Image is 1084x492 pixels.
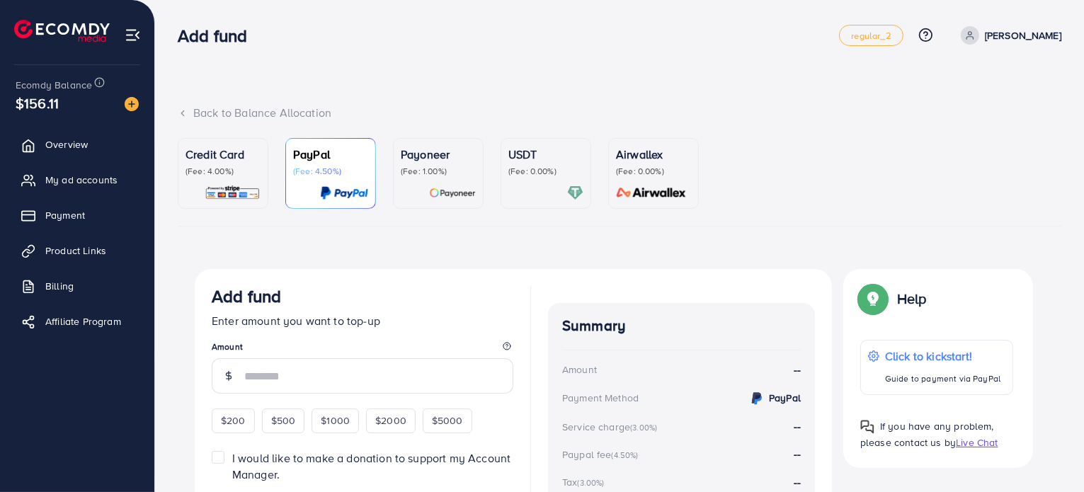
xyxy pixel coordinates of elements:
[1024,428,1073,481] iframe: Chat
[14,20,110,42] img: logo
[11,272,144,300] a: Billing
[839,25,903,46] a: regular_2
[186,166,261,177] p: (Fee: 4.00%)
[616,166,691,177] p: (Fee: 0.00%)
[212,312,513,329] p: Enter amount you want to top-up
[45,137,88,151] span: Overview
[16,78,92,92] span: Ecomdy Balance
[178,25,258,46] h3: Add fund
[293,146,368,163] p: PayPal
[562,317,801,335] h4: Summary
[955,26,1061,45] a: [PERSON_NAME]
[562,391,639,405] div: Payment Method
[860,419,994,450] span: If you have any problem, please contact us by
[985,27,1061,44] p: [PERSON_NAME]
[429,185,476,201] img: card
[271,413,296,428] span: $500
[401,146,476,163] p: Payoneer
[45,314,121,328] span: Affiliate Program
[885,348,1000,365] p: Click to kickstart!
[125,97,139,111] img: image
[11,307,144,336] a: Affiliate Program
[794,362,801,378] strong: --
[794,446,801,462] strong: --
[508,146,583,163] p: USDT
[897,290,927,307] p: Help
[432,413,463,428] span: $5000
[11,201,144,229] a: Payment
[562,447,643,462] div: Paypal fee
[851,31,891,40] span: regular_2
[321,413,350,428] span: $1000
[205,185,261,201] img: card
[375,413,406,428] span: $2000
[45,173,118,187] span: My ad accounts
[562,362,597,377] div: Amount
[45,279,74,293] span: Billing
[577,477,604,488] small: (3.00%)
[212,341,513,358] legend: Amount
[320,185,368,201] img: card
[16,93,59,113] span: $156.11
[45,208,85,222] span: Payment
[794,418,801,434] strong: --
[11,130,144,159] a: Overview
[956,435,998,450] span: Live Chat
[401,166,476,177] p: (Fee: 1.00%)
[567,185,583,201] img: card
[221,413,246,428] span: $200
[11,236,144,265] a: Product Links
[178,105,1061,121] div: Back to Balance Allocation
[794,474,801,490] strong: --
[616,146,691,163] p: Airwallex
[612,185,691,201] img: card
[562,475,609,489] div: Tax
[125,27,141,43] img: menu
[630,422,657,433] small: (3.00%)
[232,450,510,482] span: I would like to make a donation to support my Account Manager.
[212,286,281,307] h3: Add fund
[885,370,1000,387] p: Guide to payment via PayPal
[508,166,583,177] p: (Fee: 0.00%)
[11,166,144,194] a: My ad accounts
[860,286,886,311] img: Popup guide
[860,420,874,434] img: Popup guide
[293,166,368,177] p: (Fee: 4.50%)
[45,244,106,258] span: Product Links
[612,450,639,461] small: (4.50%)
[562,420,661,434] div: Service charge
[186,146,261,163] p: Credit Card
[769,391,801,405] strong: PayPal
[748,390,765,407] img: credit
